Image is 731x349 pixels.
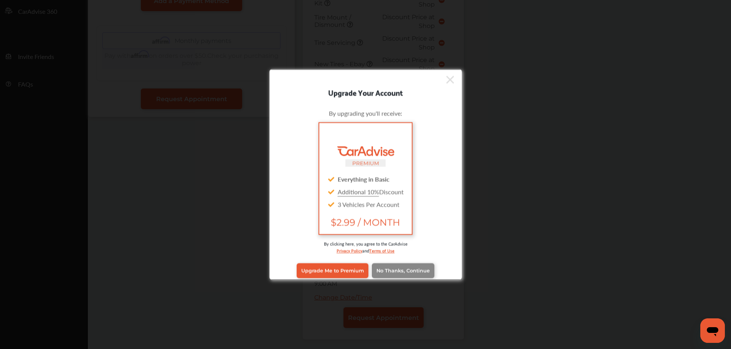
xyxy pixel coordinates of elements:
[270,86,462,98] div: Upgrade Your Account
[352,160,379,166] small: PREMIUM
[369,246,394,254] a: Terms of Use
[281,240,450,261] div: By clicking here, you agree to the CarAdvise and
[301,268,364,274] span: Upgrade Me to Premium
[297,263,368,278] a: Upgrade Me to Premium
[325,216,405,228] span: $2.99 / MONTH
[338,187,404,196] span: Discount
[281,108,450,117] div: By upgrading you'll receive:
[372,263,434,278] a: No Thanks, Continue
[337,246,362,254] a: Privacy Policy
[338,174,389,183] strong: Everything in Basic
[325,198,405,210] div: 3 Vehicles Per Account
[376,268,430,274] span: No Thanks, Continue
[338,187,379,196] u: Additional 10%
[700,318,725,343] iframe: Button to launch messaging window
